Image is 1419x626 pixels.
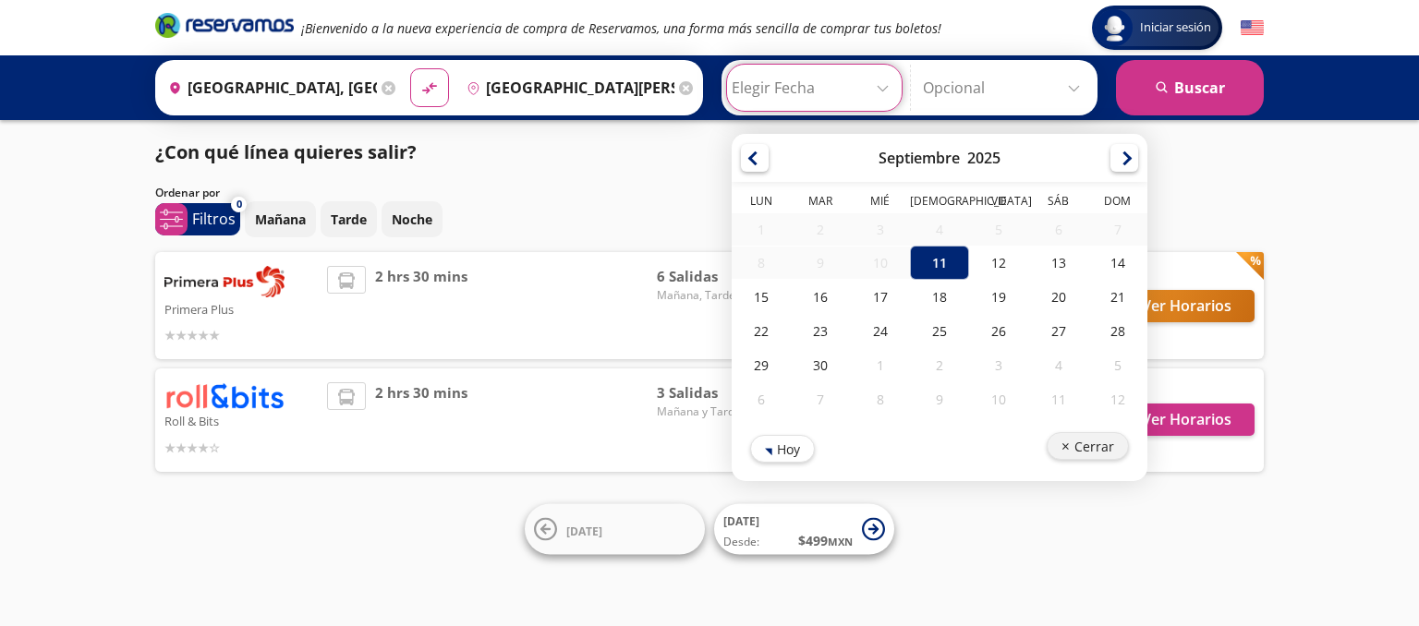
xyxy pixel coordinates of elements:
[791,314,850,348] div: 23-Sep-25
[791,193,850,213] th: Martes
[851,314,910,348] div: 24-Sep-25
[969,193,1028,213] th: Viernes
[331,210,367,229] p: Tarde
[1088,280,1147,314] div: 21-Sep-25
[851,280,910,314] div: 17-Sep-25
[969,348,1028,382] div: 03-Oct-25
[164,297,318,319] p: Primera Plus
[155,11,294,44] a: Brand Logo
[732,247,791,279] div: 08-Sep-25
[657,287,786,304] span: Mañana, Tarde y Noche
[1088,193,1147,213] th: Domingo
[732,213,791,246] div: 01-Sep-25
[155,203,240,235] button: 0Filtros
[1028,193,1087,213] th: Sábado
[910,314,969,348] div: 25-Sep-25
[969,213,1028,246] div: 05-Sep-25
[1028,213,1087,246] div: 06-Sep-25
[392,210,432,229] p: Noche
[155,11,294,39] i: Brand Logo
[969,382,1028,416] div: 10-Oct-25
[723,534,759,550] span: Desde:
[1028,280,1087,314] div: 20-Sep-25
[375,266,467,345] span: 2 hrs 30 mins
[1047,432,1129,460] button: Cerrar
[657,382,786,403] span: 3 Salidas
[155,138,417,166] p: ¿Con qué línea quieres salir?
[910,280,969,314] div: 18-Sep-25
[1028,382,1087,416] div: 11-Oct-25
[851,193,910,213] th: Miércoles
[910,382,969,416] div: 09-Oct-25
[910,213,969,246] div: 04-Sep-25
[192,208,236,230] p: Filtros
[657,266,786,287] span: 6 Salidas
[851,247,910,279] div: 10-Sep-25
[851,382,910,416] div: 08-Oct-25
[851,213,910,246] div: 03-Sep-25
[375,382,467,457] span: 2 hrs 30 mins
[723,513,759,529] span: [DATE]
[732,193,791,213] th: Lunes
[791,280,850,314] div: 16-Sep-25
[155,185,220,201] p: Ordenar por
[164,382,285,409] img: Roll & Bits
[164,266,285,297] img: Primera Plus
[910,193,969,213] th: Jueves
[1119,290,1255,322] button: Ver Horarios
[1028,348,1087,382] div: 04-Oct-25
[791,382,850,416] div: 07-Oct-25
[732,382,791,416] div: 06-Oct-25
[382,201,443,237] button: Noche
[791,247,850,279] div: 09-Sep-25
[1088,348,1147,382] div: 05-Oct-25
[910,348,969,382] div: 02-Oct-25
[879,148,960,168] div: Septiembre
[732,280,791,314] div: 15-Sep-25
[657,403,786,420] span: Mañana y Tarde
[969,280,1028,314] div: 19-Sep-25
[732,348,791,382] div: 29-Sep-25
[750,435,815,463] button: Hoy
[1133,18,1219,37] span: Iniciar sesión
[714,504,894,555] button: [DATE]Desde:$499MXN
[255,210,306,229] p: Mañana
[1116,60,1264,115] button: Buscar
[245,201,316,237] button: Mañana
[161,65,377,111] input: Buscar Origen
[321,201,377,237] button: Tarde
[798,531,853,550] span: $ 499
[732,314,791,348] div: 22-Sep-25
[791,213,850,246] div: 02-Sep-25
[1119,403,1255,436] button: Ver Horarios
[851,348,910,382] div: 01-Oct-25
[525,504,705,555] button: [DATE]
[1088,213,1147,246] div: 07-Sep-25
[1088,246,1147,280] div: 14-Sep-25
[732,65,897,111] input: Elegir Fecha
[910,246,969,280] div: 11-Sep-25
[1088,314,1147,348] div: 28-Sep-25
[923,65,1088,111] input: Opcional
[828,535,853,548] small: MXN
[791,348,850,382] div: 30-Sep-25
[1028,246,1087,280] div: 13-Sep-25
[969,246,1028,280] div: 12-Sep-25
[1088,382,1147,416] div: 12-Oct-25
[164,409,318,431] p: Roll & Bits
[967,148,1001,168] div: 2025
[566,523,602,538] span: [DATE]
[969,314,1028,348] div: 26-Sep-25
[236,197,242,212] span: 0
[1241,17,1264,40] button: English
[301,19,941,37] em: ¡Bienvenido a la nueva experiencia de compra de Reservamos, una forma más sencilla de comprar tus...
[459,65,675,111] input: Buscar Destino
[1028,314,1087,348] div: 27-Sep-25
